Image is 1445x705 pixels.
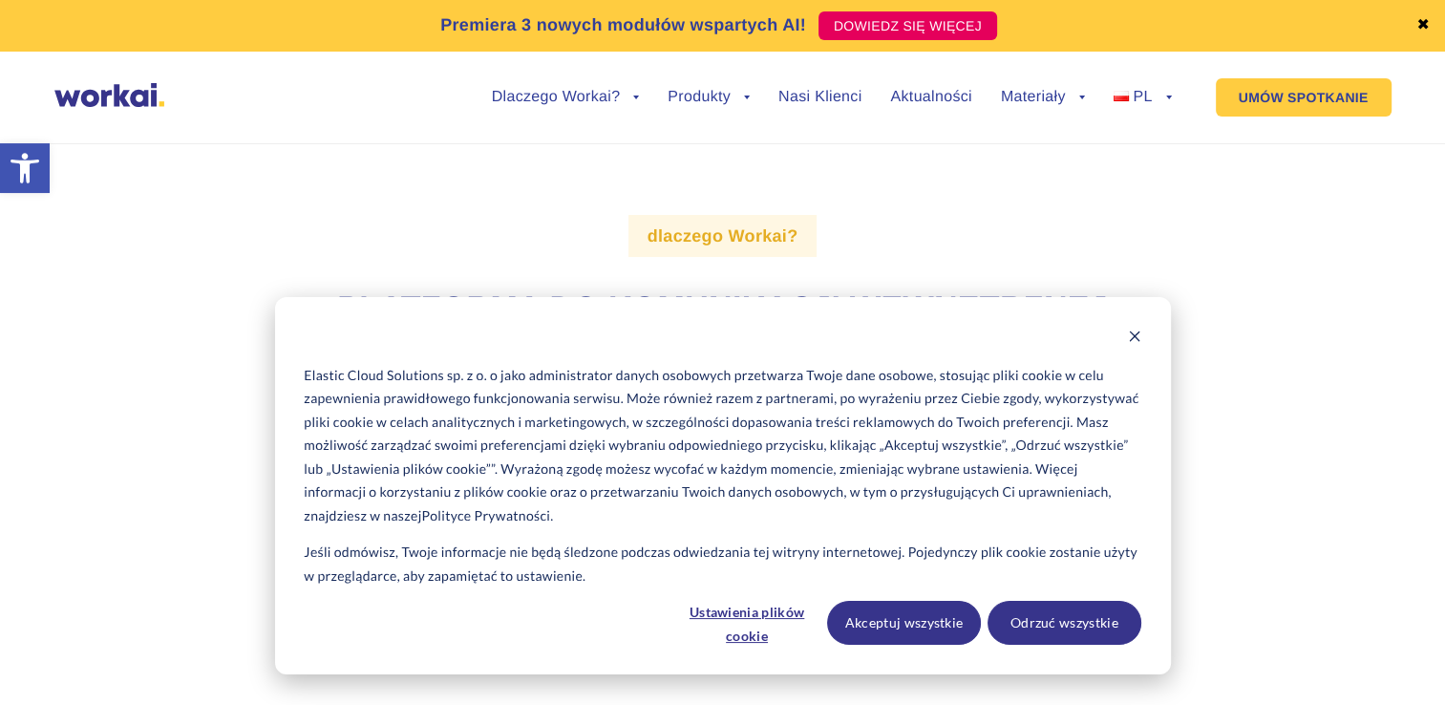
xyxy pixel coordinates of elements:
button: Dismiss cookie banner [1128,327,1141,351]
p: Premiera 3 nowych modułów wspartych AI! [440,12,806,38]
label: dlaczego Workai? [628,215,818,257]
span: PL [1133,89,1152,105]
button: Akceptuj wszystkie [827,601,981,645]
h1: Platforma do komunikacji wewnętrznej [193,288,1253,331]
a: DOWIEDZ SIĘ WIĘCEJ [818,11,997,40]
p: Elastic Cloud Solutions sp. z o. o jako administrator danych osobowych przetwarza Twoje dane osob... [304,364,1140,528]
a: Produkty [668,90,750,105]
a: UMÓW SPOTKANIE [1216,78,1392,117]
div: Cookie banner [275,297,1171,674]
button: Odrzuć wszystkie [988,601,1141,645]
a: Polityce Prywatności. [422,504,554,528]
a: Materiały [1001,90,1085,105]
button: Ustawienia plików cookie [673,601,820,645]
a: ✖ [1416,18,1430,33]
a: Dlaczego Workai? [492,90,640,105]
a: Nasi Klienci [778,90,861,105]
p: Jeśli odmówisz, Twoje informacje nie będą śledzone podczas odwiedzania tej witryny internetowej. ... [304,541,1140,587]
a: Aktualności [890,90,971,105]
